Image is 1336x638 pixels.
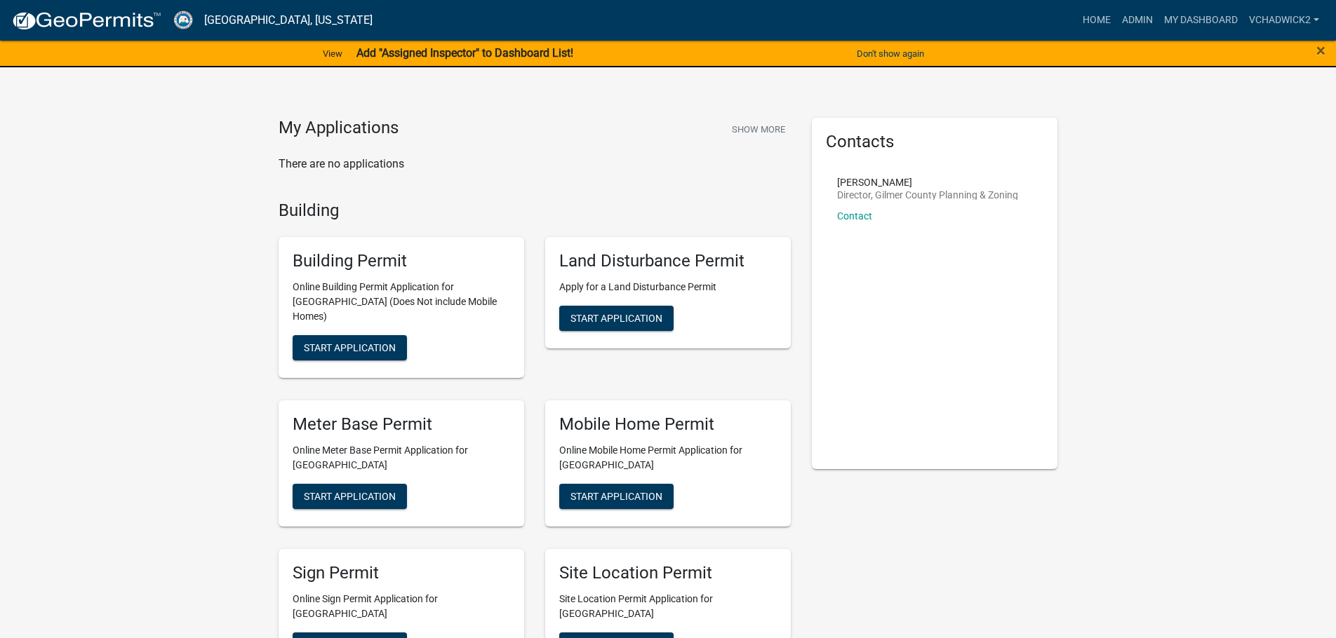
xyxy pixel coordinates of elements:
button: Start Application [293,484,407,509]
strong: Add "Assigned Inspector" to Dashboard List! [356,46,573,60]
p: Online Meter Base Permit Application for [GEOGRAPHIC_DATA] [293,443,510,473]
a: Admin [1116,7,1158,34]
h5: Building Permit [293,251,510,271]
p: There are no applications [279,156,791,172]
img: Gilmer County, Georgia [173,11,193,29]
h5: Sign Permit [293,563,510,583]
a: [GEOGRAPHIC_DATA], [US_STATE] [204,8,373,32]
span: Start Application [304,342,396,353]
p: Apply for a Land Disturbance Permit [559,280,777,294]
span: Start Application [304,490,396,501]
p: Director, Gilmer County Planning & Zoning [837,190,1018,200]
button: Don't show again [851,42,930,65]
button: Start Application [559,306,674,331]
span: × [1316,41,1325,60]
a: View [317,42,348,65]
p: Online Building Permit Application for [GEOGRAPHIC_DATA] (Does Not include Mobile Homes) [293,280,510,324]
h4: Building [279,201,791,221]
h5: Meter Base Permit [293,414,510,435]
a: VChadwick2 [1243,7,1325,34]
h4: My Applications [279,118,399,139]
a: Home [1077,7,1116,34]
h5: Land Disturbance Permit [559,251,777,271]
h5: Site Location Permit [559,563,777,583]
button: Start Application [293,335,407,360]
a: My Dashboard [1158,7,1243,34]
span: Start Application [570,490,662,501]
h5: Mobile Home Permit [559,414,777,435]
button: Start Application [559,484,674,509]
p: [PERSON_NAME] [837,177,1018,187]
span: Start Application [570,313,662,324]
h5: Contacts [826,132,1043,152]
p: Online Mobile Home Permit Application for [GEOGRAPHIC_DATA] [559,443,777,473]
a: Contact [837,210,872,222]
button: Show More [726,118,791,141]
p: Online Sign Permit Application for [GEOGRAPHIC_DATA] [293,592,510,621]
button: Close [1316,42,1325,59]
p: Site Location Permit Application for [GEOGRAPHIC_DATA] [559,592,777,621]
